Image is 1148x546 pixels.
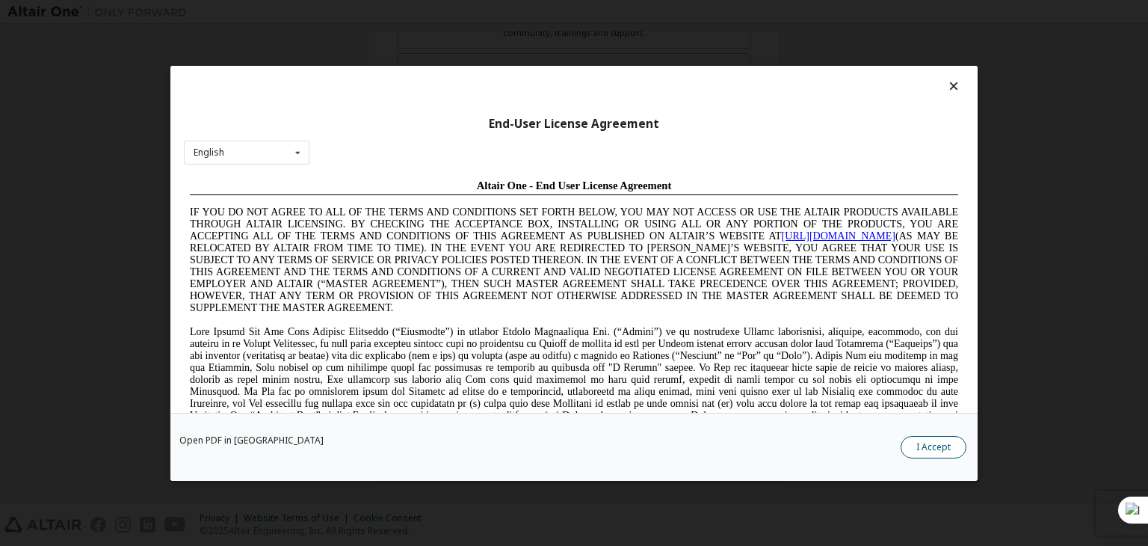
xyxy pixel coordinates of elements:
button: I Accept [901,436,966,458]
a: Open PDF in [GEOGRAPHIC_DATA] [179,436,324,445]
span: Lore Ipsumd Sit Ame Cons Adipisc Elitseddo (“Eiusmodte”) in utlabor Etdolo Magnaaliqua Eni. (“Adm... [6,153,774,260]
a: [URL][DOMAIN_NAME] [598,57,712,68]
div: End-User License Agreement [184,116,964,131]
span: IF YOU DO NOT AGREE TO ALL OF THE TERMS AND CONDITIONS SET FORTH BELOW, YOU MAY NOT ACCESS OR USE... [6,33,774,140]
div: English [194,148,224,157]
span: Altair One - End User License Agreement [293,6,488,18]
